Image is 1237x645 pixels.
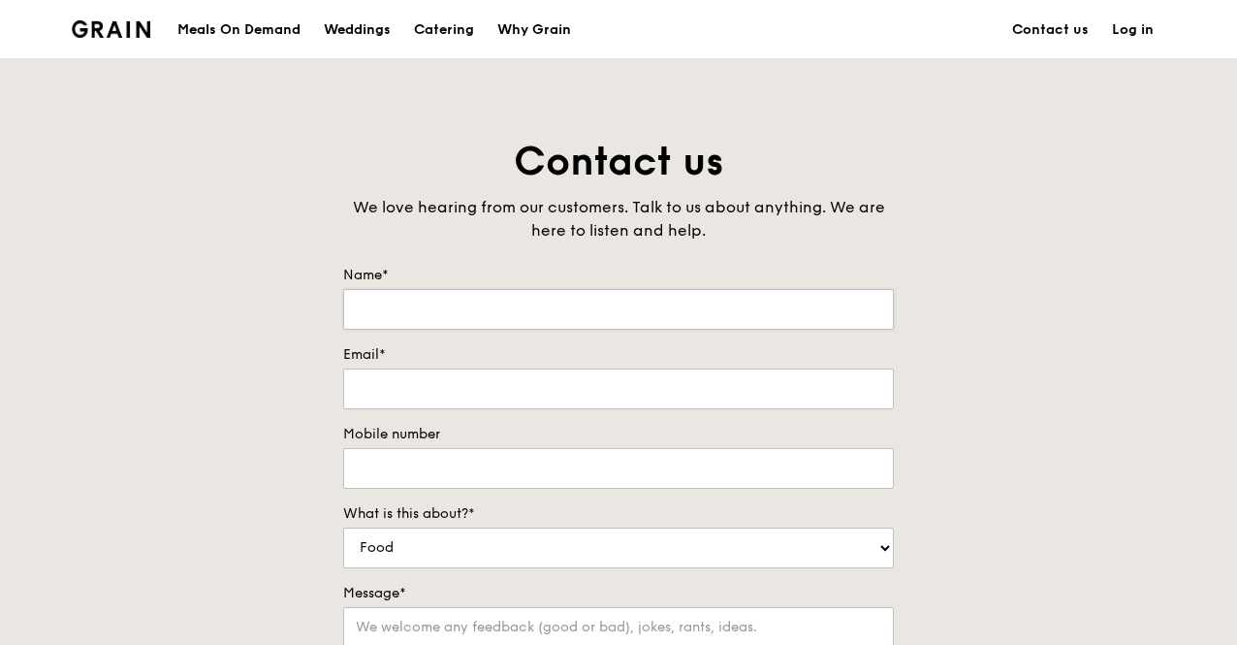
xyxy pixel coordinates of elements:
[497,1,571,59] div: Why Grain
[72,20,150,38] img: Grain
[343,584,894,603] label: Message*
[324,1,391,59] div: Weddings
[177,1,301,59] div: Meals On Demand
[343,425,894,444] label: Mobile number
[486,1,583,59] a: Why Grain
[343,136,894,188] h1: Contact us
[343,345,894,365] label: Email*
[1000,1,1100,59] a: Contact us
[414,1,474,59] div: Catering
[343,504,894,524] label: What is this about?*
[343,196,894,242] div: We love hearing from our customers. Talk to us about anything. We are here to listen and help.
[402,1,486,59] a: Catering
[343,266,894,285] label: Name*
[1100,1,1165,59] a: Log in
[312,1,402,59] a: Weddings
